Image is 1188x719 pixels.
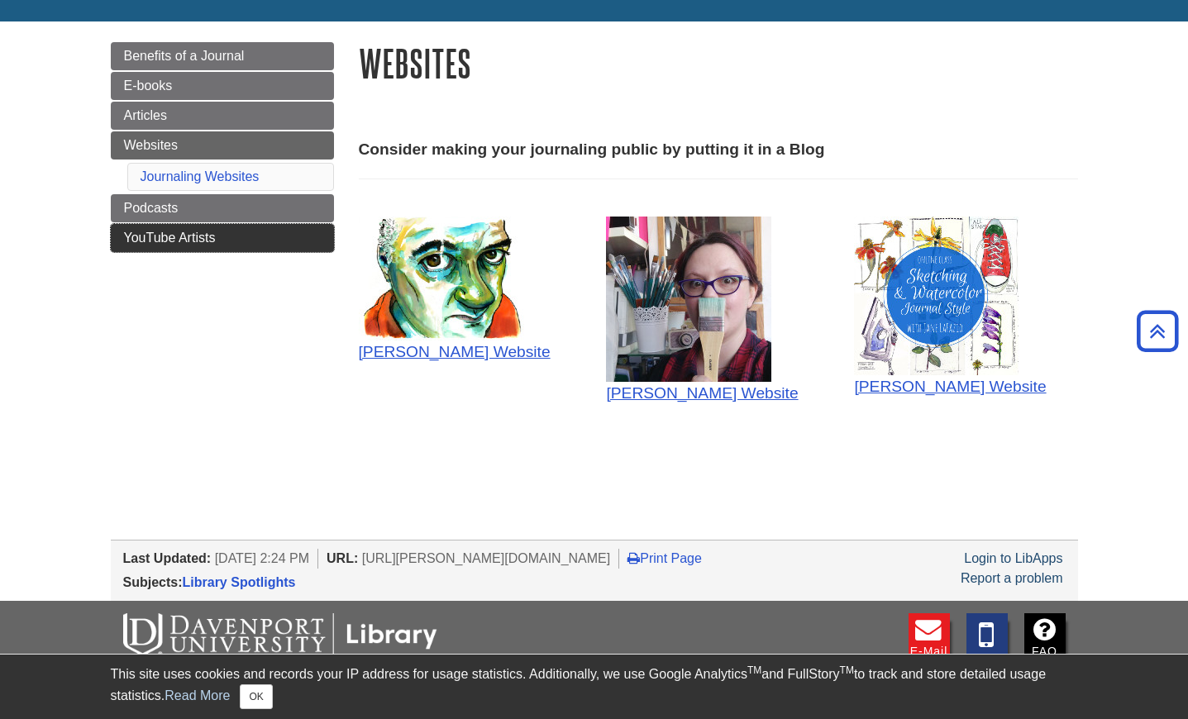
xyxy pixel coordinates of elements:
img: DU Libraries [123,613,437,656]
span: URL: [327,551,358,565]
a: Read More [165,688,230,702]
span: Benefits of a Journal [124,49,245,63]
a: Journaling Websites [141,169,260,183]
span: Articles [124,108,167,122]
img: Karen Gaunt Logo [606,217,771,382]
img: Jane LaFazio Logo [854,217,1019,375]
a: Report a problem [961,571,1063,585]
img: Danny Gregory Logo [359,217,524,340]
span: YouTube Artists [124,231,216,245]
a: Articles [111,102,334,130]
a: [PERSON_NAME] Website [842,217,1090,407]
a: Print Page [627,551,702,565]
a: Text [966,613,1008,670]
a: Podcasts [111,194,334,222]
a: FAQ [1024,613,1066,670]
span: Websites [124,138,179,152]
a: Library Spotlights [183,575,296,589]
span: Last Updated: [123,551,212,565]
a: [PERSON_NAME] Website [594,217,842,414]
a: Benefits of a Journal [111,42,334,70]
sup: TM [840,664,854,676]
i: Print Page [627,551,640,564]
a: Back to Top [1131,320,1184,342]
p: [PERSON_NAME] Website [359,340,582,364]
div: Guide Page Menu [111,42,334,252]
div: This site uses cookies and records your IP address for usage statistics. Additionally, we use Goo... [111,664,1078,709]
h1: Websites [359,42,1078,84]
a: E-mail [909,613,950,670]
a: Login to LibApps [964,551,1062,565]
strong: Consider making your journaling public by putting it in a Blog [359,140,825,158]
a: Websites [111,131,334,160]
span: Subjects: [123,575,183,589]
a: YouTube Artists [111,224,334,252]
button: Close [240,684,272,709]
span: Podcasts [124,201,179,215]
span: [URL][PERSON_NAME][DOMAIN_NAME] [362,551,611,565]
a: E-books [111,72,334,100]
span: [DATE] 2:24 PM [215,551,309,565]
p: [PERSON_NAME] Website [606,382,829,406]
p: [PERSON_NAME] Website [854,375,1077,399]
span: E-books [124,79,173,93]
a: [PERSON_NAME] Website [346,217,594,373]
sup: TM [747,664,761,676]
